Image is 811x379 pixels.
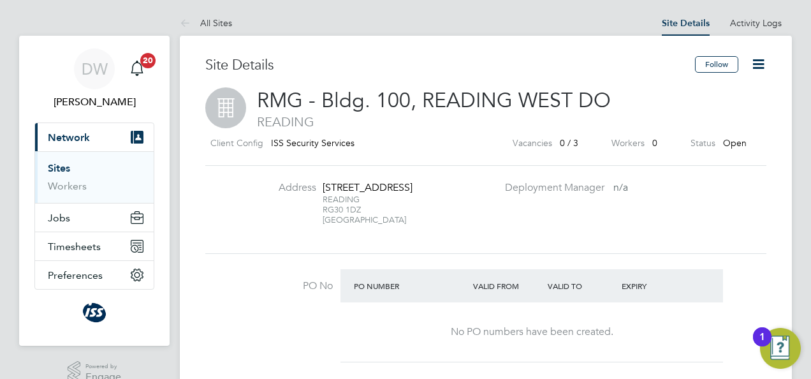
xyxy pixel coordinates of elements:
span: 0 [652,137,657,149]
label: Client Config [210,135,263,151]
span: Network [48,131,90,144]
div: Valid To [544,274,619,297]
div: 1 [759,337,765,353]
a: Activity Logs [730,17,782,29]
div: Expiry [618,274,693,297]
a: All Sites [180,17,232,29]
span: ISS Security Services [271,137,354,149]
span: Jobs [48,212,70,224]
img: issfs-logo-retina.png [82,302,106,323]
a: DW[PERSON_NAME] [34,48,154,110]
nav: Main navigation [19,36,170,346]
span: Timesheets [48,241,101,253]
a: Sites [48,162,70,174]
h3: Site Details [205,56,695,75]
button: Network [35,123,154,151]
div: [STREET_ADDRESS] [323,181,402,195]
div: PO Number [351,274,470,297]
span: Powered by [85,361,121,372]
span: 20 [140,53,156,68]
a: Workers [48,180,87,192]
button: Jobs [35,204,154,232]
label: Status [690,135,715,151]
span: Open [723,137,747,149]
span: DW [82,61,108,77]
label: Vacancies [513,135,552,151]
span: READING [205,114,766,130]
label: Deployment Manager [497,181,604,195]
label: Address [246,181,316,195]
span: Duncan Wheelhouse [34,94,154,110]
label: PO No [205,279,333,293]
div: READING RG30 1DZ [GEOGRAPHIC_DATA] [323,195,402,225]
span: RMG - Bldg. 100, READING WEST DO [257,88,611,113]
div: No PO numbers have been created. [353,325,710,339]
button: Timesheets [35,232,154,260]
a: Site Details [662,18,710,29]
a: Go to home page [34,302,154,323]
button: Preferences [35,261,154,289]
button: Open Resource Center, 1 new notification [760,328,801,369]
div: Valid From [470,274,544,297]
button: Follow [695,56,738,73]
span: Preferences [48,269,103,281]
label: Workers [611,135,645,151]
span: 0 / 3 [560,137,578,149]
span: n/a [613,181,628,194]
div: Network [35,151,154,203]
a: 20 [124,48,150,89]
